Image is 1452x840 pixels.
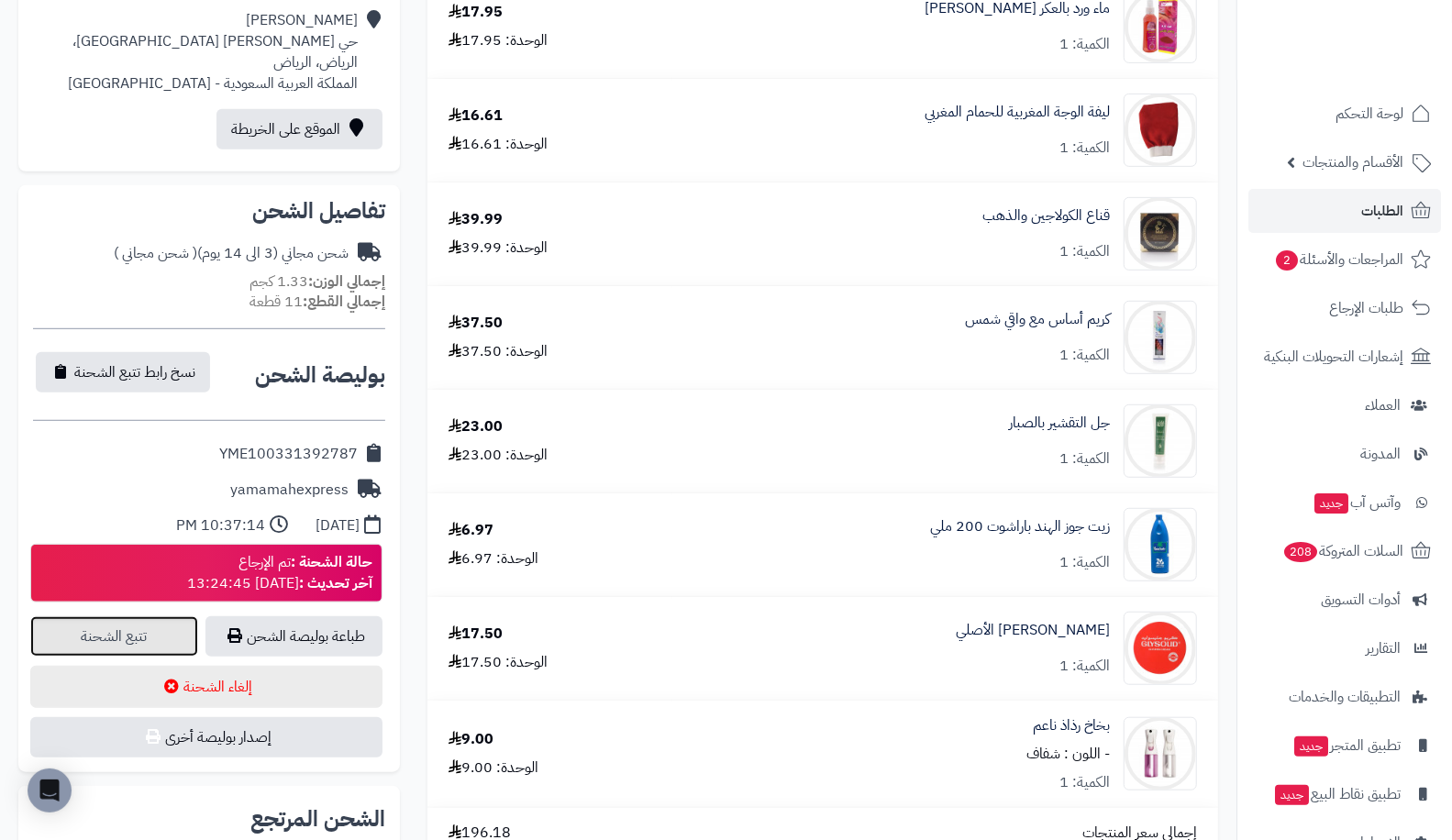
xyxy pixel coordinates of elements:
[1248,529,1441,573] a: السلات المتروكة208
[230,480,349,501] div: yamamahexpress
[28,768,72,812] div: Open Intercom Messenger
[449,341,548,362] div: الوحدة: 37.50
[1059,448,1110,470] div: الكمية: 1
[1313,490,1401,515] span: وآتس آب
[1292,733,1401,758] span: تطبيق المتجر
[114,243,349,264] div: شحن مجاني (3 الى 14 يوم)
[1294,736,1328,757] span: جديد
[216,109,382,149] a: الموقع على الخريطة
[68,10,358,94] div: [PERSON_NAME] حي [PERSON_NAME] [GEOGRAPHIC_DATA]، الرياض، الرياض المملكة العربية السعودية - [GEOG...
[33,200,385,222] h2: تفاصيل الشحن
[255,364,385,386] h2: بوليصة الشحن
[1276,250,1298,271] span: 2
[303,291,385,313] strong: إجمالي القطع:
[1360,441,1401,467] span: المدونة
[1059,345,1110,366] div: الكمية: 1
[1248,675,1441,719] a: التطبيقات والخدمات
[1248,383,1441,427] a: العملاء
[449,729,493,750] div: 9.00
[30,616,198,657] a: تتبع الشحنة
[449,105,503,127] div: 16.61
[449,30,548,51] div: الوحدة: 17.95
[1248,335,1441,379] a: إشعارات التحويلات البنكية
[1059,552,1110,573] div: الكمية: 1
[1302,149,1403,175] span: الأقسام والمنتجات
[1248,286,1441,330] a: طلبات الإرجاع
[1033,715,1110,736] a: بخاخ رذاذ ناعم
[1059,34,1110,55] div: الكمية: 1
[1125,612,1196,685] img: 1746643604-Glysolid%20400ml-90x90.jpg
[1248,189,1441,233] a: الطلبات
[1059,772,1110,793] div: الكمية: 1
[176,515,265,536] div: 10:37:14 PM
[1009,413,1110,434] a: جل التقشير بالصبار
[1248,724,1441,768] a: تطبيق المتجرجديد
[1275,785,1309,805] span: جديد
[1327,14,1435,52] img: logo-2.png
[1248,92,1441,136] a: لوحة التحكم
[1274,247,1403,272] span: المراجعات والأسئلة
[1248,481,1441,525] a: وآتس آبجديد
[449,313,503,334] div: 37.50
[1264,344,1403,370] span: إشعارات التحويلات البنكية
[1361,198,1403,224] span: الطلبات
[449,520,493,541] div: 6.97
[36,352,210,392] button: نسخ رابط تتبع الشحنة
[1336,101,1403,127] span: لوحة التحكم
[1059,656,1110,677] div: الكمية: 1
[74,361,195,383] span: نسخ رابط تتبع الشحنة
[1125,301,1196,374] img: 1735916823-JRI-CELUT%20Rainbow%20BB%20Cream-90x90.jpg
[1329,295,1403,321] span: طلبات الإرجاع
[1125,94,1196,167] img: 1717238329-Moroccan%20Loofah%20(Face)-90x90.jpg
[1125,508,1196,581] img: 1738178738-Parachute%20Coconut%20Oil%20200ml-90x90.jpg
[925,102,1110,123] a: ليفة الوجة المغربية للحمام المغربي
[205,616,382,657] a: طباعة بوليصة الشحن
[187,552,372,594] div: تم الإرجاع [DATE] 13:24:45
[1314,493,1348,514] span: جديد
[1248,238,1441,282] a: المراجعات والأسئلة2
[1248,578,1441,622] a: أدوات التسويق
[308,271,385,293] strong: إجمالي الوزن:
[449,652,548,673] div: الوحدة: 17.50
[219,444,358,465] div: YME100331392787
[1059,241,1110,262] div: الكمية: 1
[249,291,385,313] small: 11 قطعة
[30,717,382,757] button: إصدار بوليصة أخرى
[449,2,503,23] div: 17.95
[291,551,372,573] strong: حالة الشحنة :
[299,572,372,594] strong: آخر تحديث :
[1284,542,1317,562] span: 208
[1365,392,1401,418] span: العملاء
[1125,404,1196,478] img: 1735801633-Aloe%20Refreshing%20Peeling%20Gel-90x90.jpg
[249,271,385,293] small: 1.33 كجم
[449,624,503,645] div: 17.50
[449,757,538,779] div: الوحدة: 9.00
[449,134,548,155] div: الوحدة: 16.61
[449,445,548,466] div: الوحدة: 23.00
[965,309,1110,330] a: كريم أساس مع واقي شمس
[449,209,503,230] div: 39.99
[1059,138,1110,159] div: الكمية: 1
[449,238,548,259] div: الوحدة: 39.99
[1321,587,1401,613] span: أدوات التسويق
[250,808,385,830] h2: الشحن المرتجع
[1282,538,1403,564] span: السلات المتروكة
[1366,636,1401,661] span: التقارير
[1248,772,1441,816] a: تطبيق نقاط البيعجديد
[1125,197,1196,271] img: 1735794185-Collagen%20and%20Gold%20Mask%201-90x90.jpg
[1273,781,1401,807] span: تطبيق نقاط البيع
[1125,717,1196,790] img: 1754414615-Spray%20Bottle-90x90.jpg
[449,548,538,569] div: الوحدة: 6.97
[1248,626,1441,670] a: التقارير
[1026,743,1110,765] small: - اللون : شفاف
[930,516,1110,537] a: زيت جوز الهند باراشوت 200 ملي
[30,666,382,708] button: إلغاء الشحنة
[1289,684,1401,710] span: التطبيقات والخدمات
[956,620,1110,641] a: [PERSON_NAME] الأصلي
[982,205,1110,227] a: قناع الكولاجين والذهب
[316,515,360,536] div: [DATE]
[1248,432,1441,476] a: المدونة
[449,416,503,437] div: 23.00
[114,242,197,264] span: ( شحن مجاني )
